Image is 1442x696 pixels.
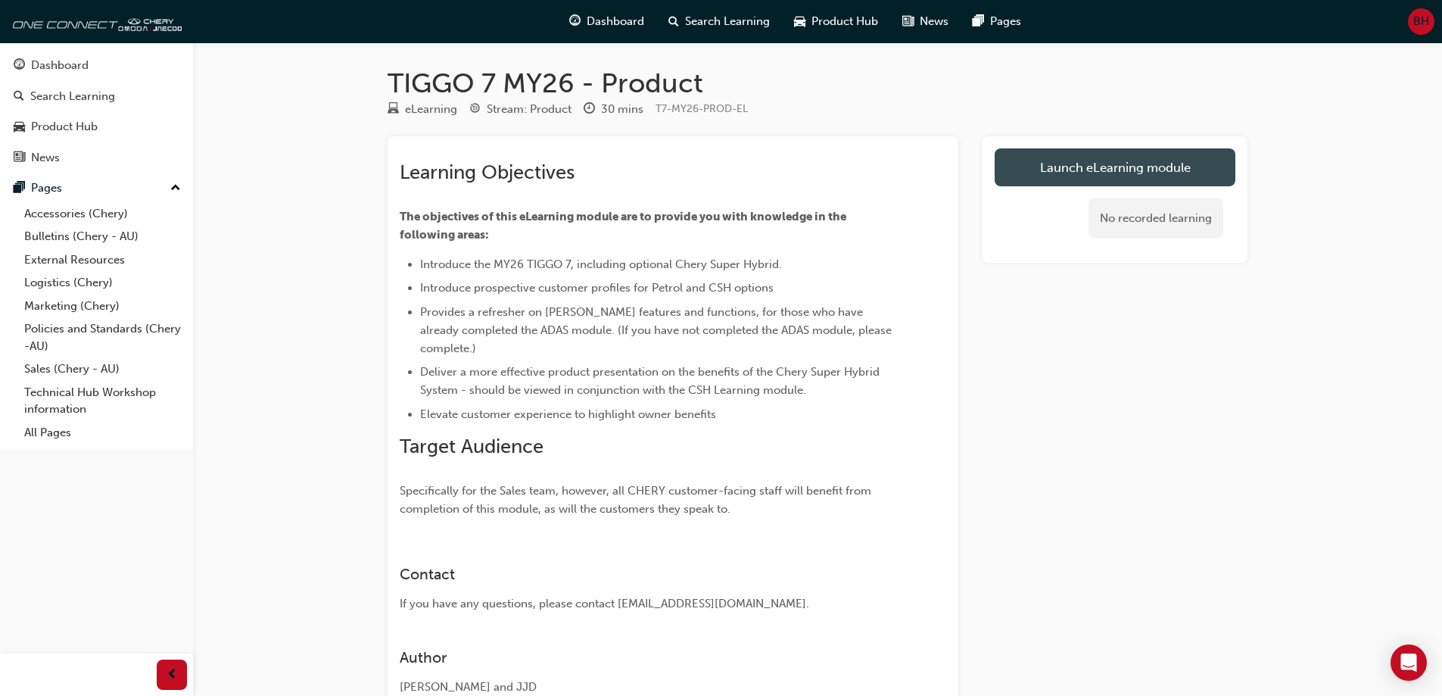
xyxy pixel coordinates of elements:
span: Target Audience [400,435,543,458]
span: news-icon [14,151,25,165]
div: Search Learning [30,88,115,105]
a: Technical Hub Workshop information [18,381,187,421]
a: All Pages [18,421,187,445]
div: Duration [584,100,643,119]
span: guage-icon [569,12,581,31]
span: guage-icon [14,59,25,73]
div: Type [388,100,457,119]
a: Dashboard [6,51,187,80]
h3: Contact [400,566,892,583]
a: news-iconNews [890,6,961,37]
a: Search Learning [6,83,187,111]
a: Accessories (Chery) [18,202,187,226]
span: Learning resource code [656,102,748,115]
a: search-iconSearch Learning [656,6,782,37]
span: search-icon [14,90,24,104]
span: Search Learning [685,13,770,30]
span: BH [1413,13,1429,30]
a: Product Hub [6,113,187,141]
span: Specifically for the Sales team, however, all CHERY customer-facing staff will benefit from compl... [400,484,874,516]
span: car-icon [14,120,25,134]
img: oneconnect [8,6,182,36]
div: If you have any questions, please contact [EMAIL_ADDRESS][DOMAIN_NAME]. [400,595,892,613]
div: Stream: Product [487,101,572,118]
div: News [31,149,60,167]
span: The objectives of this eLearning module are to provide you with knowledge in the following areas: [400,210,849,242]
span: Elevate customer experience to highlight owner benefits [420,407,716,421]
a: Sales (Chery - AU) [18,357,187,381]
span: Introduce prospective customer profiles for Petrol and CSH options [420,281,774,295]
div: Pages [31,179,62,197]
div: 30 mins [601,101,643,118]
span: Dashboard [587,13,644,30]
div: Dashboard [31,57,89,74]
span: Pages [990,13,1021,30]
button: BH [1408,8,1434,35]
a: Launch eLearning module [995,148,1235,186]
a: guage-iconDashboard [557,6,656,37]
h1: TIGGO 7 MY26 - Product [388,67,1247,100]
span: Product Hub [811,13,878,30]
span: learningResourceType_ELEARNING-icon [388,103,399,117]
div: [PERSON_NAME] and JJD [400,679,892,696]
span: Provides a refresher on [PERSON_NAME] features and functions, for those who have already complete... [420,305,895,355]
span: Learning Objectives [400,161,575,184]
button: Pages [6,174,187,202]
a: pages-iconPages [961,6,1033,37]
div: No recorded learning [1089,198,1223,239]
span: car-icon [794,12,805,31]
span: search-icon [668,12,679,31]
a: car-iconProduct Hub [782,6,890,37]
span: target-icon [469,103,481,117]
div: eLearning [405,101,457,118]
a: Marketing (Chery) [18,295,187,318]
span: News [920,13,948,30]
a: External Resources [18,248,187,272]
span: pages-icon [973,12,984,31]
a: Logistics (Chery) [18,271,187,295]
div: Open Intercom Messenger [1391,645,1427,681]
span: news-icon [902,12,914,31]
button: DashboardSearch LearningProduct HubNews [6,48,187,174]
a: Policies and Standards (Chery -AU) [18,317,187,357]
span: pages-icon [14,182,25,195]
span: Introduce the MY26 TIGGO 7, including optional Chery Super Hybrid. [420,257,782,271]
h3: Author [400,649,892,666]
span: up-icon [170,179,181,198]
span: clock-icon [584,103,595,117]
span: Deliver a more effective product presentation on the benefits of the Chery Super Hybrid System - ... [420,365,883,397]
div: Stream [469,100,572,119]
span: prev-icon [167,666,178,685]
a: Bulletins (Chery - AU) [18,225,187,248]
div: Product Hub [31,118,98,136]
a: News [6,144,187,172]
